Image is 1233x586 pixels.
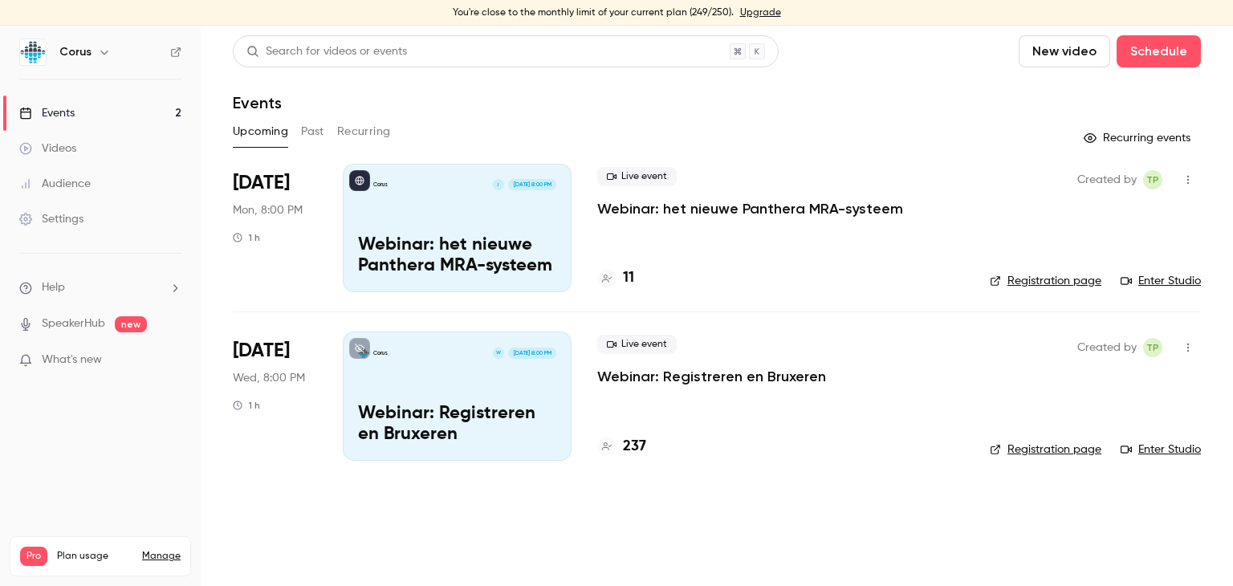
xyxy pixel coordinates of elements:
[19,211,83,227] div: Settings
[42,315,105,332] a: SpeakerHub
[597,167,677,186] span: Live event
[233,164,317,292] div: Sep 1 Mon, 8:00 PM (Europe/Amsterdam)
[246,43,407,60] div: Search for videos or events
[42,352,102,368] span: What's new
[59,44,92,60] h6: Corus
[301,119,324,144] button: Past
[42,279,65,296] span: Help
[233,170,290,196] span: [DATE]
[20,547,47,566] span: Pro
[740,6,781,19] a: Upgrade
[492,178,505,191] div: I
[20,39,46,65] img: Corus
[233,93,282,112] h1: Events
[233,202,303,218] span: Mon, 8:00 PM
[233,119,288,144] button: Upcoming
[1117,35,1201,67] button: Schedule
[508,348,555,359] span: [DATE] 8:00 PM
[343,164,572,292] a: Webinar: het nieuwe Panthera MRA-systeemCorusI[DATE] 8:00 PMWebinar: het nieuwe Panthera MRA-systeem
[373,349,388,357] p: Corus
[1121,273,1201,289] a: Enter Studio
[597,367,826,386] a: Webinar: Registreren en Bruxeren
[508,179,555,190] span: [DATE] 8:00 PM
[19,140,76,157] div: Videos
[19,176,91,192] div: Audience
[358,235,556,277] p: Webinar: het nieuwe Panthera MRA-systeem
[597,267,634,289] a: 11
[1121,442,1201,458] a: Enter Studio
[1077,170,1137,189] span: Created by
[1143,338,1162,357] span: Tessa Peters
[1146,170,1159,189] span: TP
[343,332,572,460] a: Webinar: Registreren en BruxerenCorusW[DATE] 8:00 PMWebinar: Registreren en Bruxeren
[1019,35,1110,67] button: New video
[1077,338,1137,357] span: Created by
[597,335,677,354] span: Live event
[233,332,317,460] div: Sep 3 Wed, 8:00 PM (Europe/Amsterdam)
[19,105,75,121] div: Events
[597,199,903,218] a: Webinar: het nieuwe Panthera MRA-systeem
[233,338,290,364] span: [DATE]
[115,316,147,332] span: new
[233,399,260,412] div: 1 h
[19,279,181,296] li: help-dropdown-opener
[1146,338,1159,357] span: TP
[142,550,181,563] a: Manage
[623,436,646,458] h4: 237
[373,181,388,189] p: Corus
[233,370,305,386] span: Wed, 8:00 PM
[1143,170,1162,189] span: Tessa Peters
[1076,125,1201,151] button: Recurring events
[233,231,260,244] div: 1 h
[990,442,1101,458] a: Registration page
[337,119,391,144] button: Recurring
[990,273,1101,289] a: Registration page
[358,404,556,446] p: Webinar: Registreren en Bruxeren
[492,347,505,360] div: W
[623,267,634,289] h4: 11
[597,436,646,458] a: 237
[57,550,132,563] span: Plan usage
